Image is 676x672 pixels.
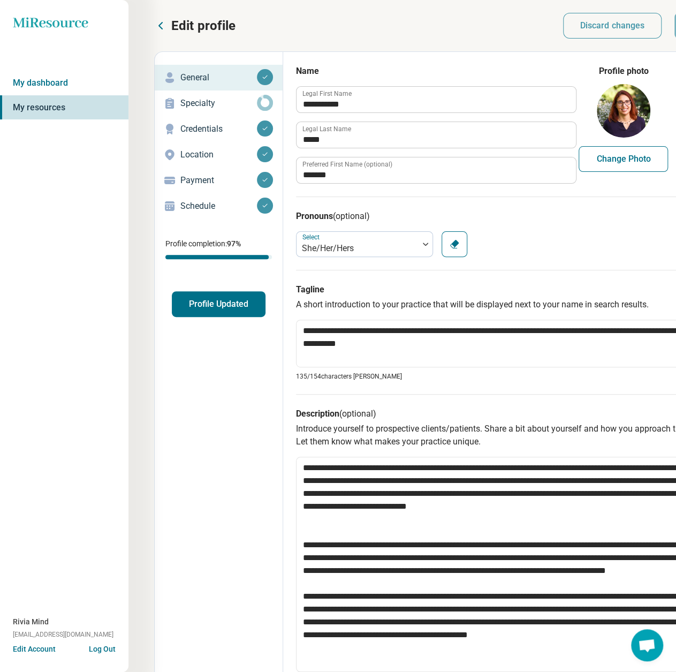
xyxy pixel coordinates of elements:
[13,644,56,655] button: Edit Account
[180,97,257,110] p: Specialty
[172,291,265,317] button: Profile Updated
[180,200,257,213] p: Schedule
[171,17,236,34] p: Edit profile
[180,174,257,187] p: Payment
[597,84,650,138] img: avatar image
[579,146,668,172] button: Change Photo
[631,629,663,661] div: Open chat
[155,65,283,90] a: General
[155,232,283,266] div: Profile completion:
[339,409,376,419] span: (optional)
[155,90,283,116] a: Specialty
[180,123,257,135] p: Credentials
[227,239,241,248] span: 97 %
[302,161,392,168] label: Preferred First Name (optional)
[302,90,352,97] label: Legal First Name
[155,116,283,142] a: Credentials
[563,13,662,39] button: Discard changes
[598,65,648,78] legend: Profile photo
[155,193,283,219] a: Schedule
[296,65,575,78] h3: Name
[302,242,413,255] div: She/Her/Hers
[302,126,351,132] label: Legal Last Name
[333,211,370,221] span: (optional)
[302,233,322,240] label: Select
[180,148,257,161] p: Location
[89,644,116,652] button: Log Out
[13,630,113,639] span: [EMAIL_ADDRESS][DOMAIN_NAME]
[13,616,49,628] span: Rivia Mind
[155,142,283,168] a: Location
[155,168,283,193] a: Payment
[154,17,236,34] button: Edit profile
[165,255,272,259] div: Profile completion
[180,71,257,84] p: General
